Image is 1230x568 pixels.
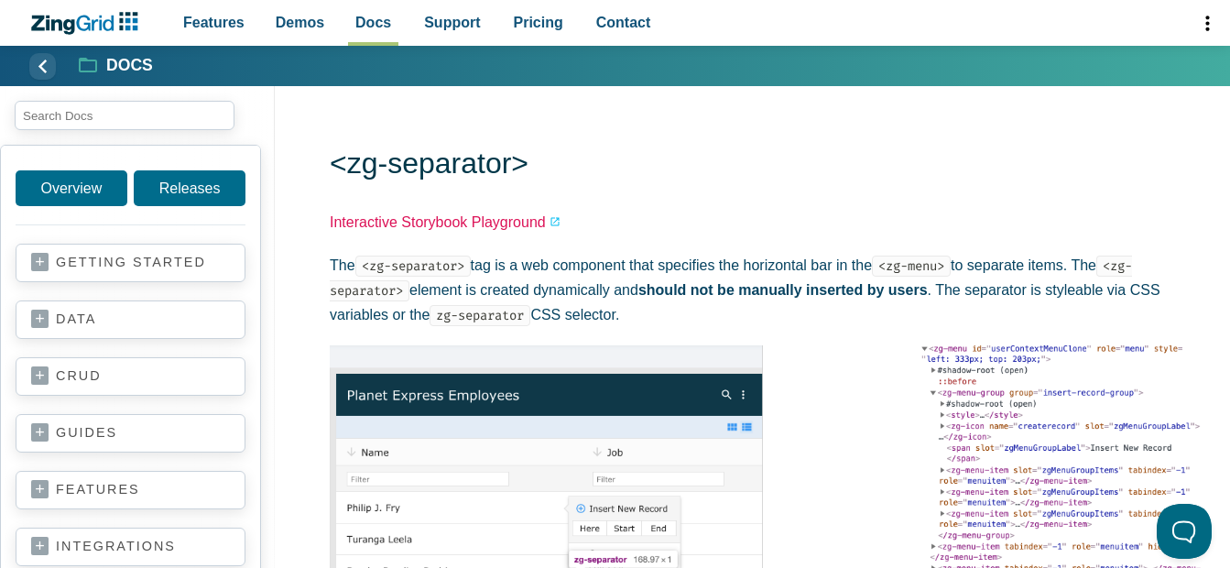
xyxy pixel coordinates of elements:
[31,538,230,556] a: integrations
[330,145,1201,186] h1: <zg-separator>
[1157,504,1212,559] iframe: Toggle Customer Support
[430,305,530,326] code: zg-separator
[514,10,563,35] span: Pricing
[106,58,153,74] strong: Docs
[16,170,127,206] a: Overview
[276,10,324,35] span: Demos
[330,253,1201,328] p: The tag is a web component that specifies the horizontal bar in the to separate items. The elemen...
[31,424,230,442] a: guides
[31,481,230,499] a: features
[29,12,147,35] a: ZingChart Logo. Click to return to the homepage
[424,10,480,35] span: Support
[31,311,230,329] a: data
[15,101,234,130] input: search input
[134,170,245,206] a: Releases
[80,55,153,77] a: Docs
[330,210,561,235] a: Interactive Storybook Playground
[355,10,391,35] span: Docs
[355,256,471,277] code: <zg-separator>
[330,256,1132,301] code: <zg-separator>
[31,254,230,272] a: getting started
[31,367,230,386] a: crud
[183,10,245,35] span: Features
[638,282,928,298] strong: should not be manually inserted by users
[872,256,951,277] code: <zg-menu>
[596,10,651,35] span: Contact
